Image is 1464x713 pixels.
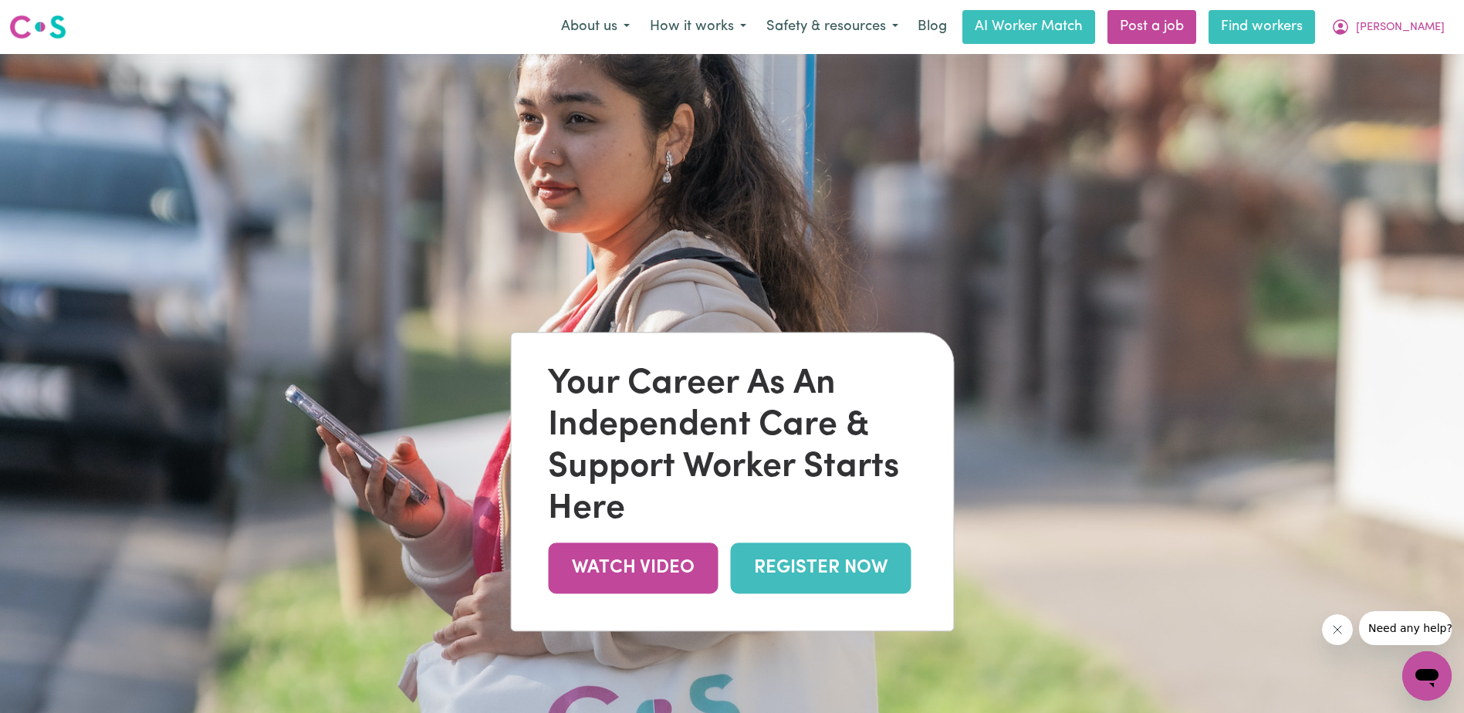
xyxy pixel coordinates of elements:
a: Find workers [1209,10,1315,44]
img: Careseekers logo [9,13,66,41]
button: My Account [1321,11,1455,43]
iframe: Button to launch messaging window [1402,651,1452,701]
button: How it works [640,11,756,43]
a: REGISTER NOW [730,543,911,593]
div: Your Career As An Independent Care & Support Worker Starts Here [548,364,916,531]
iframe: Close message [1322,614,1353,645]
button: About us [551,11,640,43]
span: Need any help? [9,11,93,23]
a: Careseekers logo [9,9,66,45]
a: Blog [908,10,956,44]
span: [PERSON_NAME] [1356,19,1445,36]
button: Safety & resources [756,11,908,43]
a: WATCH VIDEO [548,543,718,593]
iframe: Message from company [1359,611,1452,645]
a: AI Worker Match [962,10,1095,44]
a: Post a job [1107,10,1196,44]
